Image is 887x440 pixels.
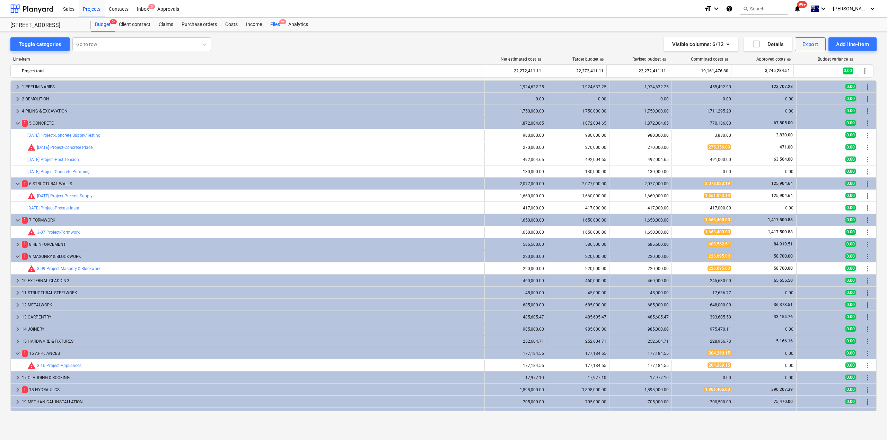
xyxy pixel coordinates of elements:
div: 245,630.00 [675,278,731,283]
div: 177,184.55 [550,351,606,356]
span: 1,417,500.88 [767,230,793,234]
span: keyboard_arrow_down [14,119,22,127]
span: 0.00 [845,120,856,126]
i: keyboard_arrow_down [712,5,720,13]
div: 0.00 [737,363,793,368]
a: Claims [155,18,177,32]
span: 0.00 [845,96,856,101]
span: 1 [22,217,28,223]
span: 609,562.61 [708,241,731,247]
div: 1,924,632.25 [550,84,606,89]
span: 0.00 [845,338,856,344]
div: 485,605.47 [550,315,606,320]
span: keyboard_arrow_right [14,289,22,297]
span: More actions [863,216,872,224]
div: 270,000.00 [550,145,606,150]
div: 980,000.00 [550,133,606,138]
span: 84,919.51 [773,242,793,246]
span: More actions [863,180,872,188]
span: keyboard_arrow_down [14,216,22,224]
span: More actions [863,252,872,261]
div: 2 DEMOLITION [22,93,482,105]
span: More actions [863,386,872,394]
div: 492,004.65 [612,157,669,162]
div: 2,077,000.00 [612,181,669,186]
span: 0.00 [845,205,856,210]
div: 586,500.00 [612,242,669,247]
span: help [848,57,853,62]
span: More actions [863,119,872,127]
div: 485,605.47 [612,315,669,320]
div: Analytics [284,18,312,32]
div: [STREET_ADDRESS] [10,22,82,29]
span: More actions [863,277,872,285]
span: keyboard_arrow_right [14,313,22,321]
span: 36,373.51 [773,302,793,307]
a: [DATE] Project-Concrete Supply/Testing [27,133,100,138]
span: 9+ [110,19,117,24]
div: 13 CARPENTRY [22,312,482,323]
i: format_size [704,5,712,13]
div: 485,605.47 [488,315,544,320]
div: 0.00 [737,290,793,295]
div: 19,161,476.80 [672,65,728,77]
a: [DATE] Project-Precast Supply [37,194,93,198]
div: 270,000.00 [612,145,669,150]
div: 393,605.50 [675,315,731,320]
div: 17,977.10 [612,375,669,380]
span: 275,356.00 [708,144,731,150]
span: keyboard_arrow_right [14,277,22,285]
div: 417,000.00 [550,206,606,210]
div: 252,604.71 [612,339,669,344]
span: Committed costs exceed revised budget [27,192,36,200]
span: Committed costs exceed revised budget [27,228,36,236]
span: 0.00 [845,266,856,271]
span: 9+ [279,19,286,24]
div: Project total [22,65,479,77]
div: 1,872,004.65 [488,121,544,126]
div: Costs [221,18,242,32]
div: 177,184.55 [488,351,544,356]
div: 220,000.00 [550,266,606,271]
div: 12 METALWORK [22,299,482,311]
div: 985,000.00 [612,327,669,332]
div: 5 CONCRETE [22,118,482,129]
div: 586,500.00 [550,242,606,247]
div: 1,872,004.65 [550,121,606,126]
span: keyboard_arrow_right [14,410,22,418]
div: 1,750,000.00 [550,109,606,114]
div: 17 CLADDING & ROOFING [22,372,482,383]
div: 0.00 [675,97,731,101]
div: 0.00 [612,97,669,101]
span: keyboard_arrow_down [14,349,22,358]
div: 0.00 [675,169,731,174]
span: 3,245,284.51 [764,68,791,74]
span: 0.00 [845,229,856,235]
div: Export [802,40,818,49]
span: Committed costs exceed revised budget [27,264,36,273]
div: 22,272,411.11 [609,65,666,77]
span: 0.00 [845,375,856,380]
span: keyboard_arrow_right [14,386,22,394]
span: 0.00 [845,362,856,368]
span: 0.00 [845,144,856,150]
div: 1,872,004.65 [612,121,669,126]
a: Files9+ [266,18,284,32]
span: 0.00 [845,253,856,259]
div: 45,000.00 [612,290,669,295]
span: More actions [863,155,872,164]
span: More actions [863,168,872,176]
span: 0.00 [845,84,856,89]
div: 17,977.10 [488,375,544,380]
div: 980,000.00 [488,133,544,138]
div: 0.00 [675,375,731,380]
div: 45,000.00 [550,290,606,295]
div: 0.00 [737,109,793,114]
div: 17,977.10 [550,375,606,380]
span: help [536,57,542,62]
div: Client contract [115,18,155,32]
div: Details [752,40,784,49]
i: Knowledge base [726,5,733,13]
div: Revised budget [632,57,666,62]
div: 685,000.00 [488,303,544,307]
